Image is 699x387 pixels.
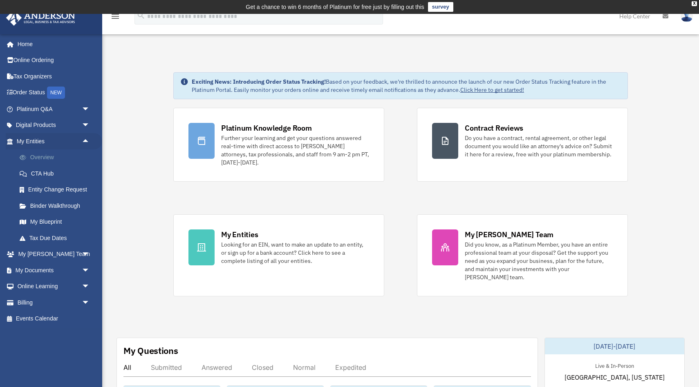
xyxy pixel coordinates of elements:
[6,36,98,52] a: Home
[293,363,316,371] div: Normal
[192,78,621,94] div: Based on your feedback, we're thrilled to announce the launch of our new Order Status Tracking fe...
[565,372,665,382] span: [GEOGRAPHIC_DATA], [US_STATE]
[82,117,98,134] span: arrow_drop_down
[252,363,273,371] div: Closed
[6,101,102,117] a: Platinum Q&Aarrow_drop_down
[428,2,453,12] a: survey
[11,198,102,214] a: Binder Walkthrough
[6,311,102,327] a: Events Calendar
[123,345,178,357] div: My Questions
[246,2,424,12] div: Get a chance to win 6 months of Platinum for free just by filling out this
[173,108,384,182] a: Platinum Knowledge Room Further your learning and get your questions answered real-time with dire...
[681,10,693,22] img: User Pic
[11,182,102,198] a: Entity Change Request
[6,246,102,262] a: My [PERSON_NAME] Teamarrow_drop_down
[221,240,369,265] div: Looking for an EIN, want to make an update to an entity, or sign up for a bank account? Click her...
[465,240,613,281] div: Did you know, as a Platinum Member, you have an entire professional team at your disposal? Get th...
[221,229,258,240] div: My Entities
[47,87,65,99] div: NEW
[6,68,102,85] a: Tax Organizers
[6,294,102,311] a: Billingarrow_drop_down
[6,278,102,295] a: Online Learningarrow_drop_down
[417,108,628,182] a: Contract Reviews Do you have a contract, rental agreement, or other legal document you would like...
[221,134,369,167] div: Further your learning and get your questions answered real-time with direct access to [PERSON_NAM...
[6,85,102,101] a: Order StatusNEW
[11,149,102,166] a: Overview
[202,363,232,371] div: Answered
[589,361,641,369] div: Live & In-Person
[545,338,685,354] div: [DATE]-[DATE]
[6,52,102,69] a: Online Ordering
[335,363,366,371] div: Expedited
[6,133,102,149] a: My Entitiesarrow_drop_up
[151,363,182,371] div: Submitted
[417,214,628,296] a: My [PERSON_NAME] Team Did you know, as a Platinum Member, you have an entire professional team at...
[11,230,102,246] a: Tax Due Dates
[465,229,553,240] div: My [PERSON_NAME] Team
[82,101,98,118] span: arrow_drop_down
[11,214,102,230] a: My Blueprint
[465,123,523,133] div: Contract Reviews
[123,363,131,371] div: All
[6,262,102,278] a: My Documentsarrow_drop_down
[465,134,613,158] div: Do you have a contract, rental agreement, or other legal document you would like an attorney's ad...
[82,133,98,150] span: arrow_drop_up
[692,1,697,6] div: close
[11,165,102,182] a: CTA Hub
[221,123,312,133] div: Platinum Knowledge Room
[82,262,98,279] span: arrow_drop_down
[82,294,98,311] span: arrow_drop_down
[192,78,326,85] strong: Exciting News: Introducing Order Status Tracking!
[82,278,98,295] span: arrow_drop_down
[173,214,384,296] a: My Entities Looking for an EIN, want to make an update to an entity, or sign up for a bank accoun...
[110,14,120,21] a: menu
[110,11,120,21] i: menu
[82,246,98,263] span: arrow_drop_down
[137,11,146,20] i: search
[6,117,102,133] a: Digital Productsarrow_drop_down
[4,10,78,26] img: Anderson Advisors Platinum Portal
[460,86,524,93] a: Click Here to get started!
